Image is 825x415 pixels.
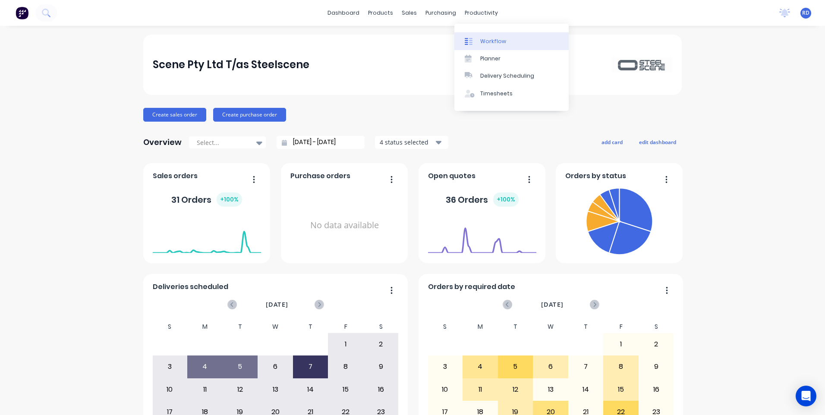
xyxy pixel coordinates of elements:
div: 14 [293,379,328,400]
div: productivity [460,6,502,19]
div: Timesheets [480,90,513,97]
div: T [223,321,258,333]
div: 10 [428,379,463,400]
div: W [258,321,293,333]
div: 4 status selected [380,138,434,147]
span: RD [802,9,809,17]
div: 16 [364,379,398,400]
div: F [603,321,639,333]
div: 2 [364,333,398,355]
div: + 100 % [217,192,242,207]
div: 4 [188,356,222,377]
div: products [364,6,397,19]
div: 9 [639,356,674,377]
button: Create purchase order [213,108,286,122]
div: S [428,321,463,333]
div: W [533,321,568,333]
div: 10 [153,379,187,400]
span: Orders by required date [428,282,515,292]
a: Delivery Scheduling [454,67,569,85]
div: 6 [258,356,293,377]
div: No data available [290,185,399,266]
button: 4 status selected [375,136,448,149]
a: Workflow [454,32,569,50]
div: 14 [569,379,603,400]
div: purchasing [421,6,460,19]
div: 5 [223,356,258,377]
div: 3 [428,356,463,377]
div: 8 [604,356,638,377]
div: 13 [533,379,568,400]
div: 4 [463,356,498,377]
button: add card [596,136,628,148]
div: F [328,321,363,333]
button: edit dashboard [633,136,682,148]
div: 15 [328,379,363,400]
span: Orders by status [565,171,626,181]
div: T [498,321,533,333]
div: 1 [328,333,363,355]
span: [DATE] [541,300,564,309]
div: M [187,321,223,333]
div: M [463,321,498,333]
span: Open quotes [428,171,475,181]
div: 8 [328,356,363,377]
div: S [639,321,674,333]
div: Open Intercom Messenger [796,386,816,406]
span: [DATE] [266,300,288,309]
div: 1 [604,333,638,355]
div: 15 [604,379,638,400]
div: Planner [480,55,501,63]
div: Scene Pty Ltd T/as Steelscene [153,56,309,73]
div: 2 [639,333,674,355]
img: Factory [16,6,28,19]
a: dashboard [323,6,364,19]
div: 13 [258,379,293,400]
div: 31 Orders [171,192,242,207]
div: Overview [143,134,182,151]
button: Create sales order [143,108,206,122]
div: 16 [639,379,674,400]
div: Workflow [480,38,506,45]
div: Delivery Scheduling [480,72,534,80]
div: 11 [188,379,222,400]
div: 3 [153,356,187,377]
div: sales [397,6,421,19]
div: 9 [364,356,398,377]
div: 7 [569,356,603,377]
img: Scene Pty Ltd T/as Steelscene [612,57,672,72]
div: S [363,321,399,333]
span: Purchase orders [290,171,350,181]
a: Planner [454,50,569,67]
div: + 100 % [493,192,519,207]
div: 12 [498,379,533,400]
span: Deliveries scheduled [153,282,228,292]
div: 6 [533,356,568,377]
div: 12 [223,379,258,400]
span: Sales orders [153,171,198,181]
div: T [293,321,328,333]
div: 11 [463,379,498,400]
div: S [152,321,188,333]
div: 36 Orders [446,192,519,207]
div: 5 [498,356,533,377]
a: Timesheets [454,85,569,102]
div: T [568,321,604,333]
div: 7 [293,356,328,377]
